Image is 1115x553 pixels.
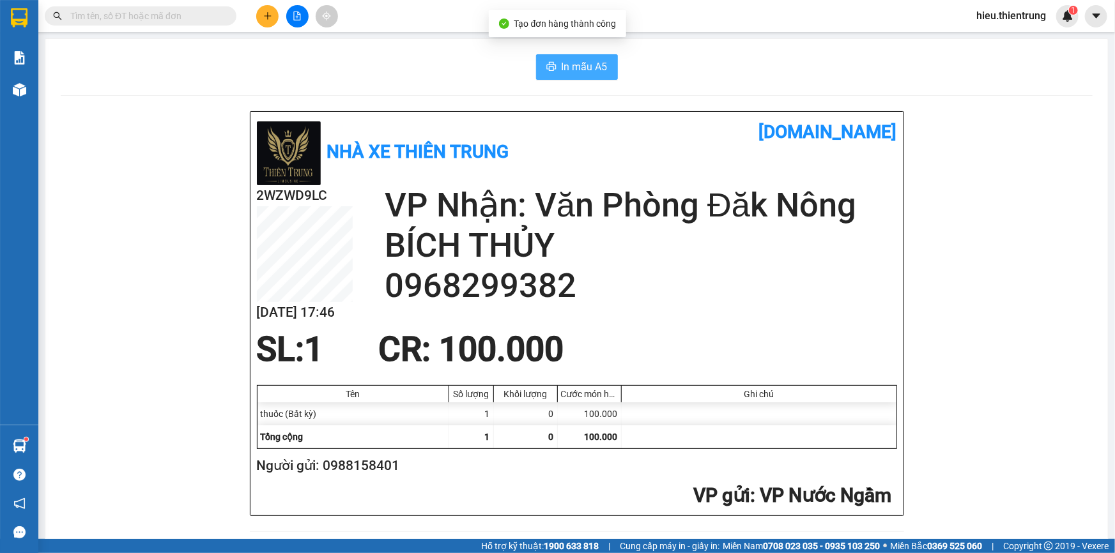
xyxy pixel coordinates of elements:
[378,330,564,369] span: CR : 100.000
[514,19,617,29] span: Tạo đơn hàng thành công
[293,11,302,20] span: file-add
[257,185,353,206] h2: 2WZWD9LC
[608,539,610,553] span: |
[257,330,305,369] span: SL:
[620,539,719,553] span: Cung cấp máy in - giấy in:
[322,11,331,20] span: aim
[1091,10,1102,22] span: caret-down
[257,302,353,323] h2: [DATE] 17:46
[561,389,618,399] div: Cước món hàng
[1069,6,1078,15] sup: 1
[7,19,45,83] img: logo.jpg
[13,497,26,510] span: notification
[694,484,751,506] span: VP gửi
[481,539,599,553] span: Hỗ trợ kỹ thuật:
[497,389,554,399] div: Khối lượng
[1062,10,1073,22] img: icon-new-feature
[966,8,1056,24] span: hieu.thientrung
[1071,6,1075,15] span: 1
[562,59,608,75] span: In mẫu A5
[13,526,26,538] span: message
[449,402,494,425] div: 1
[7,91,103,112] h2: 6IKT6W9H
[171,10,309,31] b: [DOMAIN_NAME]
[759,121,897,142] b: [DOMAIN_NAME]
[258,402,449,425] div: thuốc (Bất kỳ)
[70,9,221,23] input: Tìm tên, số ĐT hoặc mã đơn
[327,141,509,162] b: Nhà xe Thiên Trung
[13,51,26,64] img: solution-icon
[494,402,558,425] div: 0
[257,121,321,185] img: logo.jpg
[385,185,897,225] h2: VP Nhận: Văn Phòng Đăk Nông
[257,483,892,509] h2: : VP Nước Ngầm
[883,543,887,549] span: ⚪️
[316,5,338,27] button: aim
[51,10,115,87] b: Nhà xe Thiên Trung
[286,5,309,27] button: file-add
[890,539,982,553] span: Miền Bắc
[499,19,509,29] span: check-circle
[53,11,62,20] span: search
[549,432,554,442] span: 0
[263,11,272,20] span: plus
[11,8,27,27] img: logo-vxr
[1044,542,1053,550] span: copyright
[1085,5,1107,27] button: caret-down
[385,266,897,306] h2: 0968299382
[257,455,892,476] h2: Người gửi: 0988158401
[558,402,622,425] div: 100.000
[305,330,324,369] span: 1
[67,91,309,212] h2: VP Nhận: Văn Phòng Đăk Nông
[261,389,445,399] div: Tên
[763,541,880,551] strong: 0708 023 035 - 0935 103 250
[992,539,994,553] span: |
[13,83,26,96] img: warehouse-icon
[261,432,304,442] span: Tổng cộng
[625,389,893,399] div: Ghi chú
[585,432,618,442] span: 100.000
[13,439,26,453] img: warehouse-icon
[24,437,28,441] sup: 1
[256,5,279,27] button: plus
[544,541,599,551] strong: 1900 633 818
[385,225,897,266] h2: BÍCH THỦY
[546,61,557,73] span: printer
[723,539,880,553] span: Miền Nam
[485,432,490,442] span: 1
[536,54,618,80] button: printerIn mẫu A5
[927,541,982,551] strong: 0369 525 060
[13,469,26,481] span: question-circle
[452,389,490,399] div: Số lượng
